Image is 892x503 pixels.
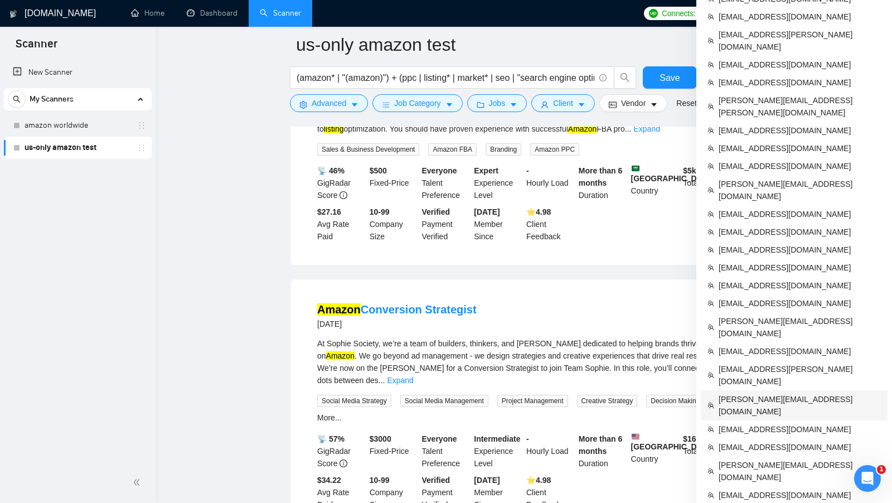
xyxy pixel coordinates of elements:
span: team [707,492,714,499]
span: Social Media Management [400,395,488,407]
span: team [707,402,714,409]
span: [PERSON_NAME][EMAIL_ADDRESS][DOMAIN_NAME] [719,393,881,418]
span: [PERSON_NAME][EMAIL_ADDRESS][DOMAIN_NAME] [719,315,881,340]
span: [EMAIL_ADDRESS][DOMAIN_NAME] [719,423,881,436]
span: Decision Making [646,395,704,407]
span: ... [379,376,385,385]
span: [EMAIL_ADDRESS][PERSON_NAME][DOMAIN_NAME] [719,363,881,388]
b: [DATE] [474,207,500,216]
span: Scanner [7,36,66,59]
div: Payment Verified [420,206,472,243]
b: 10-99 [370,476,390,485]
div: Total Spent [681,165,733,201]
img: 🇺🇸 [632,433,639,441]
span: [EMAIL_ADDRESS][DOMAIN_NAME] [719,297,881,309]
span: [EMAIL_ADDRESS][DOMAIN_NAME] [719,226,881,238]
b: [GEOGRAPHIC_DATA] [631,433,715,451]
span: My Scanners [30,88,74,110]
div: Country [629,433,681,470]
span: team [707,426,714,433]
div: Total Spent [681,433,733,470]
a: Expand [387,376,413,385]
button: folderJobscaret-down [467,94,527,112]
span: team [707,246,714,253]
mark: Amazon [326,351,355,360]
span: 1 [877,465,886,474]
span: team [707,264,714,271]
span: info-circle [340,460,347,467]
a: searchScanner [260,8,301,18]
span: setting [299,100,307,109]
div: Country [629,165,681,201]
span: [EMAIL_ADDRESS][DOMAIN_NAME] [719,76,881,89]
div: Duration [576,433,629,470]
b: $ 3000 [370,434,391,443]
span: team [707,348,714,355]
a: More... [317,413,342,422]
b: ⭐️ 4.98 [526,476,551,485]
b: $27.16 [317,207,341,216]
a: Reset All [676,97,707,109]
span: Project Management [497,395,568,407]
a: amazon worldwide [25,114,130,137]
b: 📡 46% [317,166,345,175]
span: idcard [609,100,617,109]
span: Amazon FBA [428,143,477,156]
span: Sales & Business Development [317,143,419,156]
span: Social Media Strategy [317,395,391,407]
span: [EMAIL_ADDRESS][DOMAIN_NAME] [719,441,881,453]
b: Verified [422,476,450,485]
span: [EMAIL_ADDRESS][DOMAIN_NAME] [719,244,881,256]
span: team [707,163,714,170]
b: 📡 57% [317,434,345,443]
span: team [707,444,714,451]
div: Talent Preference [420,165,472,201]
span: [PERSON_NAME][EMAIL_ADDRESS][DOMAIN_NAME] [719,178,881,202]
span: team [707,187,714,194]
span: [EMAIL_ADDRESS][PERSON_NAME][DOMAIN_NAME] [719,28,881,53]
div: Fixed-Price [367,433,420,470]
span: team [707,468,714,475]
mark: listing [324,124,344,133]
b: Everyone [422,166,457,175]
span: team [707,13,714,20]
mark: Amazon [317,303,361,316]
span: [EMAIL_ADDRESS][DOMAIN_NAME] [719,262,881,274]
div: Hourly Load [524,165,576,201]
b: Intermediate [474,434,520,443]
button: settingAdvancedcaret-down [290,94,368,112]
input: Search Freelance Jobs... [297,71,594,85]
a: AmazonConversion Strategist [317,303,477,316]
span: [EMAIL_ADDRESS][DOMAIN_NAME] [719,208,881,220]
input: Scanner name... [296,31,735,59]
span: folder [477,100,484,109]
button: userClientcaret-down [531,94,595,112]
span: Advanced [312,97,346,109]
span: [EMAIL_ADDRESS][DOMAIN_NAME] [719,124,881,137]
span: [EMAIL_ADDRESS][DOMAIN_NAME] [719,59,881,71]
b: Expert [474,166,498,175]
span: caret-down [578,100,585,109]
span: info-circle [340,191,347,199]
span: team [707,300,714,307]
div: Avg Rate Paid [315,206,367,243]
div: Talent Preference [420,433,472,470]
span: team [707,372,714,379]
span: team [707,127,714,134]
div: Duration [576,165,629,201]
span: Amazon PPC [530,143,579,156]
mark: Amazon [568,124,597,133]
a: New Scanner [13,61,143,84]
a: homeHome [131,8,164,18]
div: Experience Level [472,165,524,201]
a: dashboardDashboard [187,8,237,18]
div: At Sophie Society, we’re a team of builders, thinkers, and [PERSON_NAME] dedicated to helping bra... [317,337,731,386]
b: Everyone [422,434,457,443]
span: Vendor [621,97,646,109]
span: [EMAIL_ADDRESS][DOMAIN_NAME] [719,11,881,23]
div: Experience Level [472,433,524,470]
span: [EMAIL_ADDRESS][DOMAIN_NAME] [719,489,881,501]
b: $34.22 [317,476,341,485]
span: double-left [133,477,144,488]
b: ⭐️ 4.98 [526,207,551,216]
